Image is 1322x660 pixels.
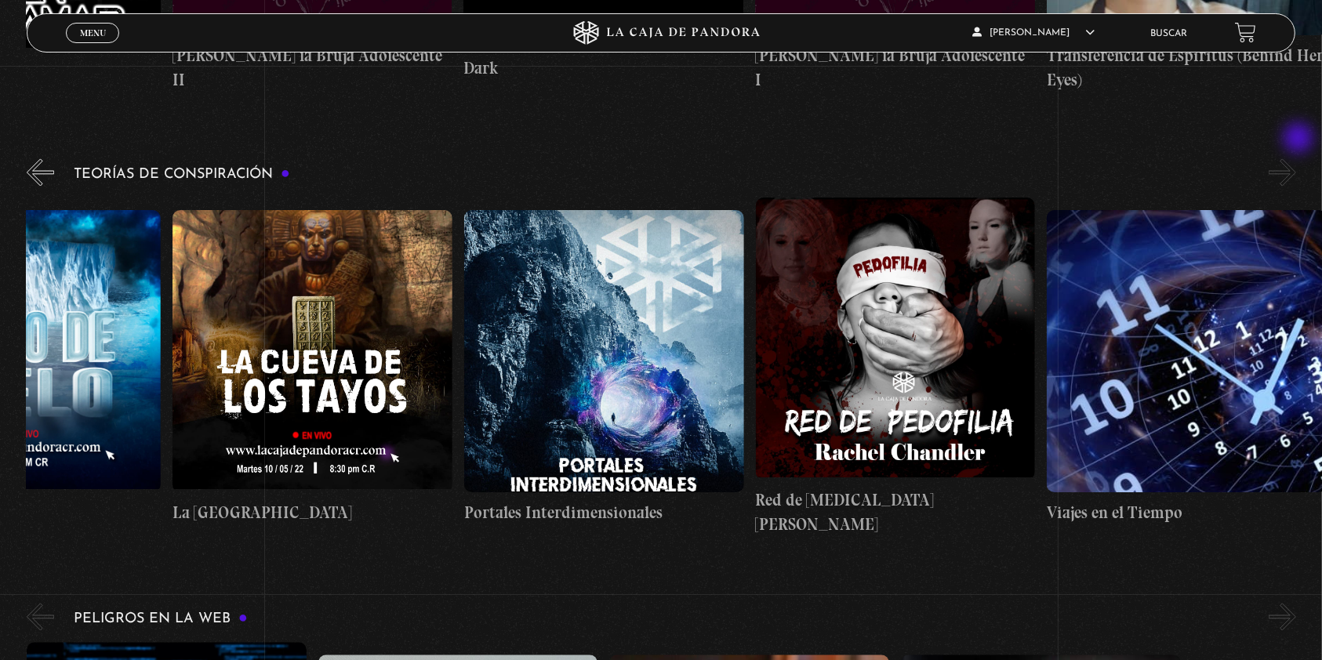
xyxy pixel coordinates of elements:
button: Previous [27,603,54,630]
a: Red de [MEDICAL_DATA] [PERSON_NAME] [756,198,1036,537]
h3: Peligros en la web [74,611,248,626]
button: Next [1269,158,1296,186]
h4: La [GEOGRAPHIC_DATA] [173,500,452,525]
button: Next [1269,603,1296,630]
h4: [PERSON_NAME] la Bruja Adolescente II [173,43,452,92]
h4: Red de [MEDICAL_DATA] [PERSON_NAME] [756,488,1036,537]
a: Portales Interdimensionales [464,198,744,537]
a: View your shopping cart [1235,22,1256,43]
h4: Portales Interdimensionales [464,500,744,525]
span: [PERSON_NAME] [972,28,1095,38]
h3: Teorías de Conspiración [74,167,290,182]
a: La [GEOGRAPHIC_DATA] [173,198,452,537]
button: Previous [27,158,54,186]
span: Menu [80,28,106,38]
h4: Dark [463,56,743,81]
a: Buscar [1151,29,1188,38]
h4: [PERSON_NAME] la Bruja Adolescente I [755,43,1035,92]
span: Cerrar [74,42,111,53]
